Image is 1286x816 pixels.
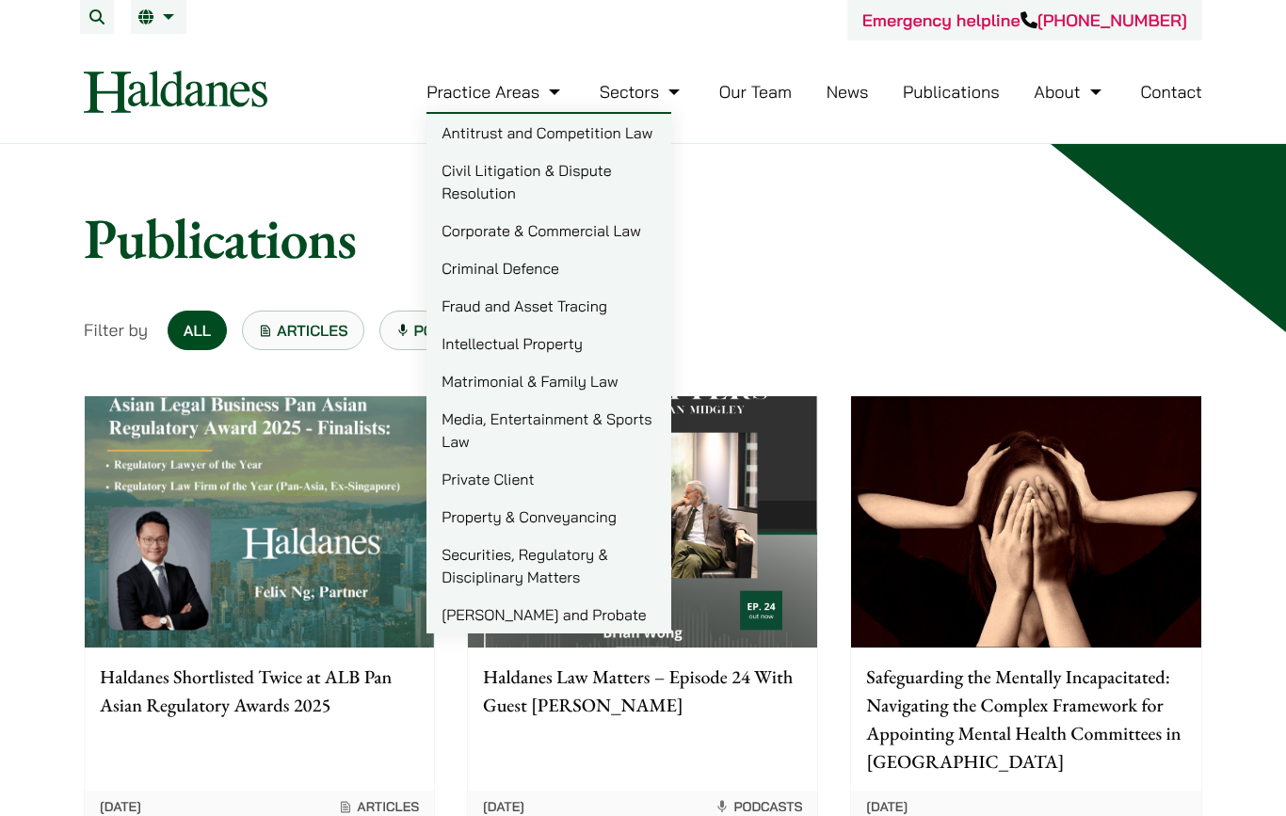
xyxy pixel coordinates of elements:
a: Emergency helpline[PHONE_NUMBER] [862,9,1187,31]
img: Logo of Haldanes [84,71,267,113]
a: News [827,81,869,103]
a: Private Client [426,460,671,498]
h1: Publications [84,204,1202,272]
a: Podcasts [379,311,509,350]
a: Criminal Defence [426,249,671,287]
a: Civil Litigation & Dispute Resolution [426,152,671,212]
a: Property & Conveyancing [426,498,671,536]
a: Securities, Regulatory & Disciplinary Matters [426,536,671,596]
a: Contact [1140,81,1202,103]
a: Antitrust and Competition Law [426,114,671,152]
a: Corporate & Commercial Law [426,212,671,249]
span: Articles [338,798,419,815]
time: [DATE] [483,798,524,815]
a: Articles [242,311,364,350]
a: Sectors [600,81,684,103]
a: Fraud and Asset Tracing [426,287,671,325]
a: About [1034,81,1105,103]
p: Safeguarding the Mentally Incapacitated: Navigating the Complex Framework for Appointing Mental H... [866,663,1185,776]
a: Matrimonial & Family Law [426,362,671,400]
a: Our Team [719,81,792,103]
span: Filter by [84,317,148,343]
time: [DATE] [866,798,908,815]
a: All [168,311,227,350]
a: [PERSON_NAME] and Probate [426,596,671,633]
p: Haldanes Shortlisted Twice at ALB Pan Asian Regulatory Awards 2025 [100,663,419,719]
a: EN [138,9,179,24]
span: Podcasts [715,798,802,815]
a: Media, Entertainment & Sports Law [426,400,671,460]
a: Intellectual Property [426,325,671,362]
p: Haldanes Law Matters – Episode 24 With Guest [PERSON_NAME] [483,663,802,719]
time: [DATE] [100,798,141,815]
a: Practice Areas [426,81,565,103]
a: Publications [903,81,1000,103]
